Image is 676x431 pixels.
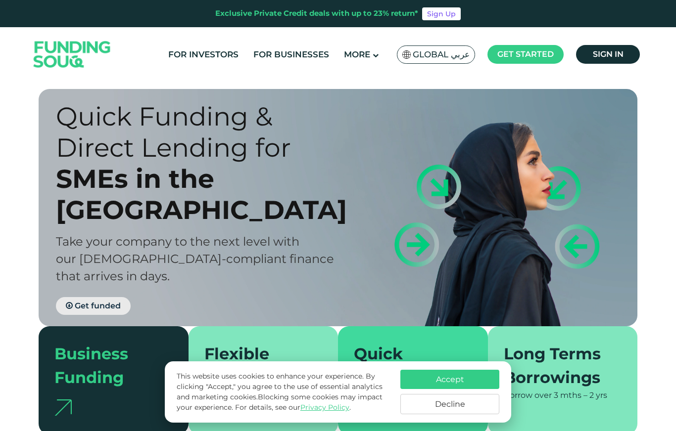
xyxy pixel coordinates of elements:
[497,49,554,59] span: Get started
[504,390,552,400] span: Borrow over
[413,49,470,60] span: Global عربي
[56,234,334,283] span: Take your company to the next level with our [DEMOGRAPHIC_DATA]-compliant finance that arrives in...
[204,342,311,389] div: Flexible loans
[166,46,241,63] a: For Investors
[75,301,121,310] span: Get funded
[300,403,349,412] a: Privacy Policy
[576,45,640,64] a: Sign in
[251,46,332,63] a: For Businesses
[344,49,370,59] span: More
[400,370,499,389] button: Accept
[56,101,355,163] div: Quick Funding & Direct Lending for
[24,30,121,80] img: Logo
[56,163,355,225] div: SMEs in the [GEOGRAPHIC_DATA]
[593,49,624,59] span: Sign in
[554,390,607,400] span: 3 mths – 2 yrs
[235,403,351,412] span: For details, see our .
[215,8,418,19] div: Exclusive Private Credit deals with up to 23% return*
[422,7,461,20] a: Sign Up
[54,399,72,416] img: arrow
[400,394,499,414] button: Decline
[354,342,460,389] div: Quick Approvals
[504,342,610,389] div: Long Terms Borrowings
[402,50,411,59] img: SA Flag
[54,342,161,389] div: Business Funding
[56,297,131,315] a: Get funded
[177,392,383,412] span: Blocking some cookies may impact your experience.
[177,371,390,413] p: This website uses cookies to enhance your experience. By clicking "Accept," you agree to the use ...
